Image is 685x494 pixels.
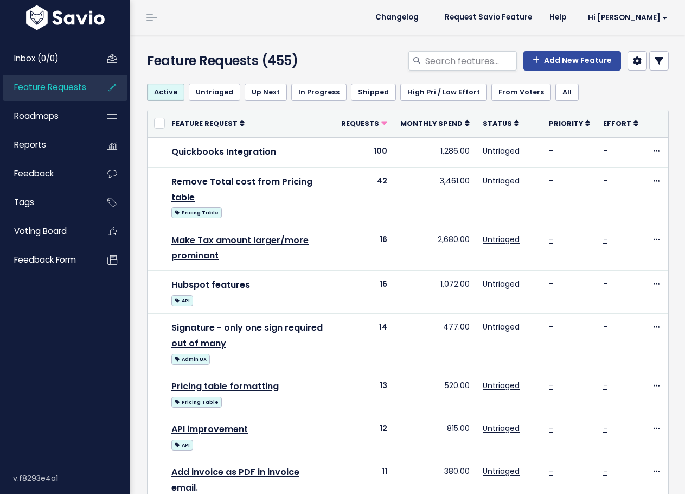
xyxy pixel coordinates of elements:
[351,84,396,101] a: Shipped
[14,81,86,93] span: Feature Requests
[400,118,470,129] a: Monthly spend
[171,234,309,262] a: Make Tax amount larger/more prominant
[335,314,394,372] td: 14
[400,84,487,101] a: High Pri / Low Effort
[603,380,607,391] a: -
[555,84,579,101] a: All
[394,137,476,167] td: 1,286.00
[483,145,520,156] a: Untriaged
[394,314,476,372] td: 477.00
[3,46,90,71] a: Inbox (0/0)
[483,466,520,477] a: Untriaged
[14,139,46,150] span: Reports
[549,175,553,186] a: -
[483,380,520,391] a: Untriaged
[3,219,90,244] a: Voting Board
[400,119,463,128] span: Monthly spend
[14,168,54,179] span: Feedback
[335,226,394,271] td: 16
[483,234,520,245] a: Untriaged
[14,110,59,122] span: Roadmaps
[171,352,210,365] a: Admin UX
[549,321,553,332] a: -
[603,175,607,186] a: -
[588,14,668,22] span: Hi [PERSON_NAME]
[171,207,222,218] span: Pricing Table
[171,119,238,128] span: Feature Request
[603,145,607,156] a: -
[13,464,130,492] div: v.f8293e4a1
[14,197,34,208] span: Tags
[549,466,553,477] a: -
[171,278,250,291] a: Hubspot features
[3,248,90,273] a: Feedback form
[335,137,394,167] td: 100
[394,415,476,458] td: 815.00
[341,119,379,128] span: Requests
[483,423,520,434] a: Untriaged
[603,234,607,245] a: -
[171,145,276,158] a: Quickbooks Integration
[603,321,607,332] a: -
[483,119,512,128] span: Status
[171,321,323,350] a: Signature - only one sign required out of many
[189,84,240,101] a: Untriaged
[245,84,287,101] a: Up Next
[171,118,245,129] a: Feature Request
[483,278,520,289] a: Untriaged
[171,295,193,306] span: API
[335,167,394,226] td: 42
[483,321,520,332] a: Untriaged
[171,397,222,408] span: Pricing Table
[171,380,279,392] a: Pricing table formatting
[394,372,476,415] td: 520.00
[603,118,638,129] a: Effort
[549,118,590,129] a: Priority
[3,161,90,186] a: Feedback
[171,440,193,451] span: API
[375,14,419,21] span: Changelog
[171,205,222,219] a: Pricing Table
[603,423,607,434] a: -
[147,51,310,71] h4: Feature Requests (455)
[549,278,553,289] a: -
[483,175,520,186] a: Untriaged
[335,372,394,415] td: 13
[171,293,193,307] a: API
[14,254,76,265] span: Feedback form
[23,5,107,30] img: logo-white.9d6f32f41409.svg
[171,395,222,408] a: Pricing Table
[171,438,193,451] a: API
[541,9,575,26] a: Help
[603,466,607,477] a: -
[335,271,394,314] td: 16
[291,84,347,101] a: In Progress
[394,167,476,226] td: 3,461.00
[549,234,553,245] a: -
[394,226,476,271] td: 2,680.00
[171,466,299,494] a: Add invoice as PDF in invoice email.
[549,423,553,434] a: -
[523,51,621,71] a: Add New Feature
[549,145,553,156] a: -
[491,84,551,101] a: From Voters
[14,225,67,237] span: Voting Board
[171,175,312,204] a: Remove Total cost from Pricing table
[171,354,210,365] span: Admin UX
[3,132,90,157] a: Reports
[3,75,90,100] a: Feature Requests
[603,278,607,289] a: -
[341,118,387,129] a: Requests
[335,415,394,458] td: 12
[3,190,90,215] a: Tags
[147,84,184,101] a: Active
[549,380,553,391] a: -
[483,118,519,129] a: Status
[603,119,631,128] span: Effort
[147,84,669,101] ul: Filter feature requests
[394,271,476,314] td: 1,072.00
[171,423,248,435] a: API improvement
[3,104,90,129] a: Roadmaps
[436,9,541,26] a: Request Savio Feature
[424,51,517,71] input: Search features...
